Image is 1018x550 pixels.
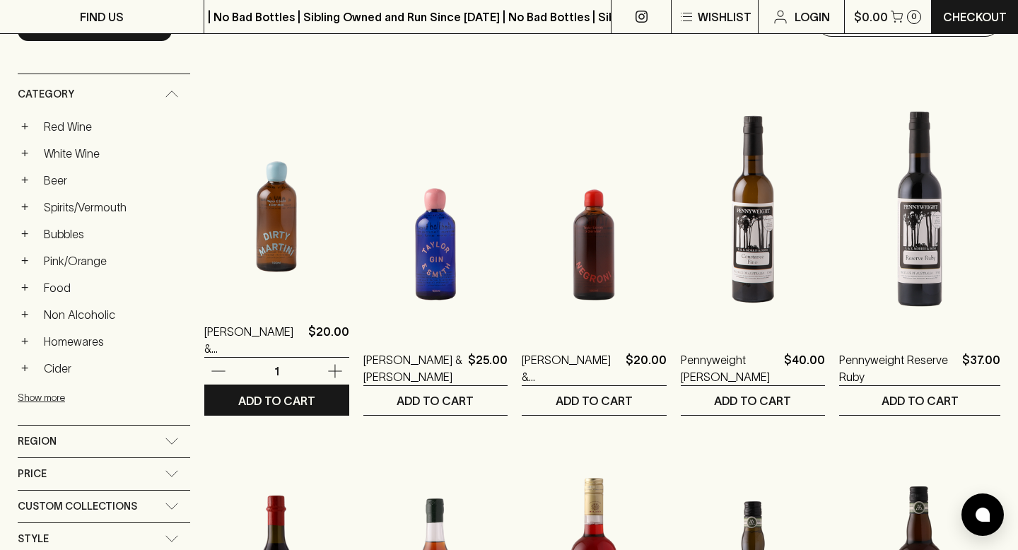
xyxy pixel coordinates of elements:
button: ADD TO CART [839,386,1000,415]
a: [PERSON_NAME] & [PERSON_NAME] [PERSON_NAME] Cocktail [522,351,620,385]
span: Category [18,86,74,103]
p: ADD TO CART [238,392,315,409]
button: + [18,308,32,322]
button: ADD TO CART [204,386,349,415]
div: Region [18,426,190,457]
div: Custom Collections [18,491,190,522]
p: ADD TO CART [714,392,791,409]
p: 1 [259,363,293,379]
a: [PERSON_NAME] & [PERSON_NAME] Dirty Martini Cocktail [204,323,303,357]
a: Pennyweight Reserve Ruby [839,351,956,385]
p: Login [795,8,830,25]
p: FIND US [80,8,124,25]
img: bubble-icon [976,508,990,522]
p: $20.00 [308,323,349,357]
p: $37.00 [962,351,1000,385]
button: + [18,254,32,268]
p: ADD TO CART [882,392,959,409]
p: $20.00 [626,351,667,385]
a: [PERSON_NAME] & [PERSON_NAME] [363,351,463,385]
button: ADD TO CART [363,386,508,415]
img: Taylor & Smith Gin [363,83,508,330]
p: $25.00 [468,351,508,385]
button: + [18,281,32,295]
img: Taylor & Smith Negroni Cocktail [522,83,667,330]
button: + [18,119,32,134]
span: Custom Collections [18,498,137,515]
p: Checkout [943,8,1007,25]
img: Pennyweight Reserve Ruby [839,83,1000,330]
a: Cider [37,356,190,380]
a: Non Alcoholic [37,303,190,327]
a: Spirits/Vermouth [37,195,190,219]
div: Category [18,74,190,115]
img: Pennyweight Constance Fino [681,83,826,330]
p: $0.00 [854,8,888,25]
p: Wishlist [698,8,751,25]
button: + [18,173,32,187]
button: + [18,146,32,160]
button: Show more [18,383,203,412]
p: $40.00 [784,351,825,385]
a: Beer [37,168,190,192]
span: Region [18,433,57,450]
a: Bubbles [37,222,190,246]
span: Price [18,465,47,483]
button: + [18,334,32,349]
button: + [18,200,32,214]
p: ADD TO CART [397,392,474,409]
button: ADD TO CART [522,386,667,415]
a: Homewares [37,329,190,353]
button: ADD TO CART [681,386,826,415]
a: Red Wine [37,115,190,139]
a: White Wine [37,141,190,165]
p: 0 [911,13,917,21]
a: Food [37,276,190,300]
a: Pink/Orange [37,249,190,273]
a: Pennyweight [PERSON_NAME] [681,351,779,385]
span: Style [18,530,49,548]
p: ADD TO CART [556,392,633,409]
button: + [18,361,32,375]
button: + [18,227,32,241]
img: Taylor & Smith Dirty Martini Cocktail [204,54,349,302]
div: Price [18,458,190,490]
